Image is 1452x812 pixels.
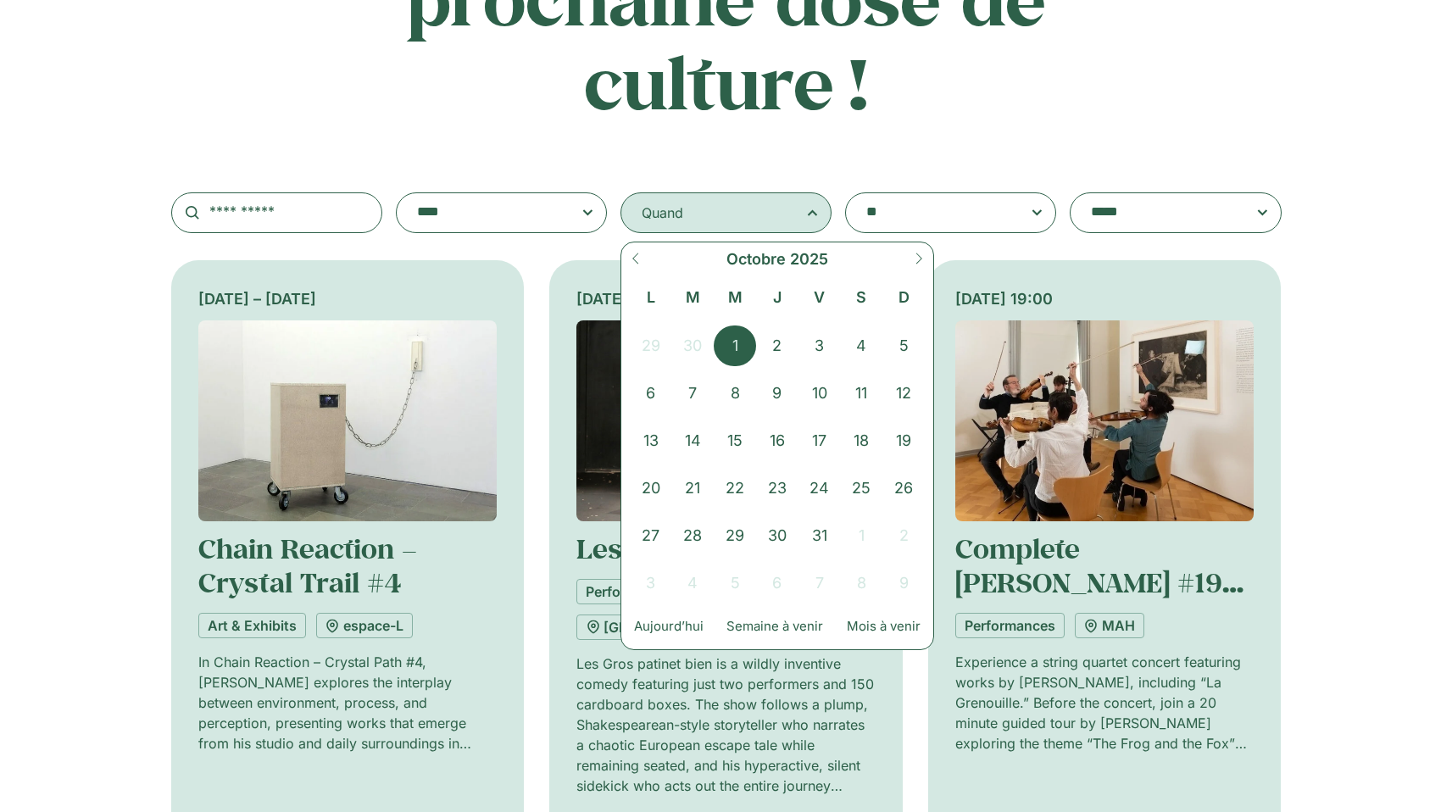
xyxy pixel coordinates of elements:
span: Octobre 4, 2025 [840,325,882,366]
span: Novembre 4, 2025 [672,563,715,603]
div: Quand [642,203,683,223]
span: Octobre 6, 2025 [630,373,672,414]
button: Semaine à venir [722,612,827,641]
span: Novembre 1, 2025 [840,515,882,556]
a: Chain Reaction – Crystal Trail #4 [198,531,417,600]
textarea: Search [417,201,553,225]
textarea: Search [1091,201,1227,225]
span: V [798,286,841,309]
a: Performances [576,579,686,604]
span: Octobre 23, 2025 [756,468,798,509]
a: [GEOGRAPHIC_DATA] [576,615,757,640]
span: Octobre 13, 2025 [630,420,672,461]
span: J [756,286,798,309]
span: 2025 [790,247,828,270]
span: Octobre 21, 2025 [672,468,715,509]
img: Coolturalia - Intégrale Haydn #19 par le Quatuor Terpsycordes [955,320,1255,521]
span: Novembre 7, 2025 [798,563,841,603]
span: Octobre 31, 2025 [798,515,841,556]
span: L [630,286,672,309]
span: Octobre 20, 2025 [630,468,672,509]
textarea: Search [866,201,1002,225]
span: Octobre 3, 2025 [798,325,841,366]
p: Les Gros patinet bien is a wildly inventive comedy featuring just two performers and 150 cardboar... [576,653,876,796]
span: Octobre 16, 2025 [756,420,798,461]
a: espace-L [316,613,413,638]
span: Novembre 2, 2025 [882,515,925,556]
span: Octobre 5, 2025 [882,325,925,366]
div: [DATE] 19:00 [955,287,1255,310]
span: Octobre 29, 2025 [714,515,756,556]
span: Octobre 27, 2025 [630,515,672,556]
span: Novembre 9, 2025 [882,563,925,603]
p: In Chain Reaction – Crystal Path #4, [PERSON_NAME] explores the interplay between environment, pr... [198,652,498,754]
span: Octobre 19, 2025 [882,420,925,461]
img: Coolturalia - Chain Reaction – Crystal Path #4 [198,320,498,521]
span: Octobre 17, 2025 [798,420,841,461]
span: Novembre 6, 2025 [756,563,798,603]
span: Octobre 30, 2025 [756,515,798,556]
p: Experience a string quartet concert featuring works by [PERSON_NAME], including “La Grenouille.” ... [955,652,1255,754]
span: Novembre 5, 2025 [714,563,756,603]
span: Octobre 18, 2025 [840,420,882,461]
span: Octobre 24, 2025 [798,468,841,509]
a: Les Gros patinent bien [576,531,874,566]
div: [DATE] – [DATE] [198,287,498,310]
span: Octobre 7, 2025 [672,373,715,414]
span: Octobre 22, 2025 [714,468,756,509]
span: Octobre 25, 2025 [840,468,882,509]
span: Octobre 8, 2025 [714,373,756,414]
span: Octobre 28, 2025 [672,515,715,556]
a: Complete [PERSON_NAME] #19 by the Terpsycordes Quartet [955,531,1243,669]
button: Mois à venir [843,612,925,641]
div: [DATE] – [DATE] [576,287,876,310]
span: Octobre 10, 2025 [798,373,841,414]
span: Septembre 30, 2025 [672,325,715,366]
span: Octobre 26, 2025 [882,468,925,509]
span: Octobre 1, 2025 [714,325,756,366]
button: Aujourd’hui [630,612,708,641]
span: S [840,286,882,309]
span: M [672,286,715,309]
a: Performances [955,613,1065,638]
span: Octobre 9, 2025 [756,373,798,414]
span: Novembre 8, 2025 [840,563,882,603]
span: M [714,286,756,309]
span: Octobre 15, 2025 [714,420,756,461]
a: MAH [1075,613,1144,638]
span: Octobre 11, 2025 [840,373,882,414]
span: Novembre 3, 2025 [630,563,672,603]
span: Octobre 2, 2025 [756,325,798,366]
span: Septembre 29, 2025 [630,325,672,366]
span: D [882,286,925,309]
a: Art & Exhibits [198,613,306,638]
span: Octobre 14, 2025 [672,420,715,461]
span: Octobre [726,247,786,270]
span: Octobre 12, 2025 [882,373,925,414]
